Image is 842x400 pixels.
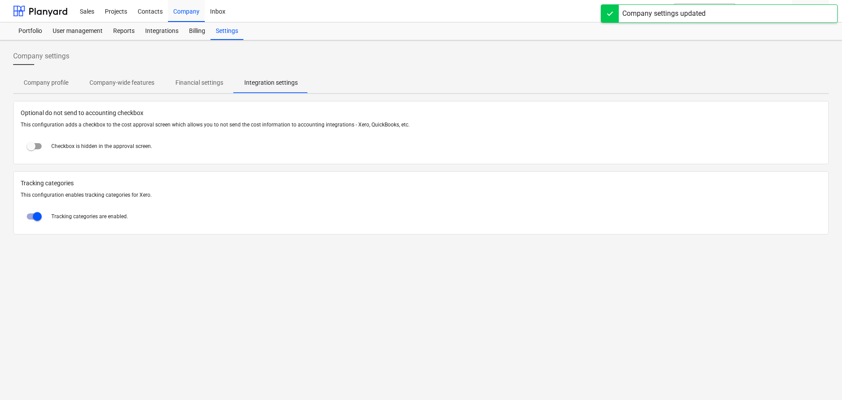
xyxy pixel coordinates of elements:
[51,143,152,150] p: Checkbox is hidden in the approval screen.
[13,51,69,61] span: Company settings
[244,78,298,87] p: Integration settings
[89,78,154,87] p: Company-wide features
[13,22,47,40] a: Portfolio
[21,108,821,118] span: Optional do not send to accounting checkbox
[798,358,842,400] iframe: Chat Widget
[51,213,128,220] p: Tracking categories are enabled.
[108,22,140,40] a: Reports
[21,121,821,129] p: This configuration adds a checkbox to the cost approval screen which allows you to not send the c...
[175,78,223,87] p: Financial settings
[47,22,108,40] a: User management
[184,22,210,40] a: Billing
[21,179,821,188] span: Tracking categories
[24,78,68,87] p: Company profile
[622,8,706,19] div: Company settings updated
[210,22,243,40] a: Settings
[21,191,821,199] p: This configuration enables tracking categories for Xero.
[140,22,184,40] a: Integrations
